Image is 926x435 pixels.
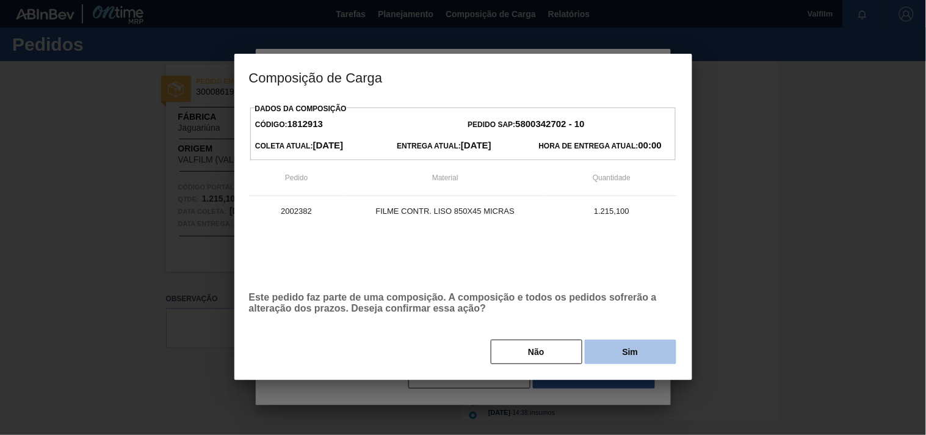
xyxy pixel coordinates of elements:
label: Dados da Composição [255,104,347,113]
strong: [DATE] [461,140,491,150]
strong: 1812913 [288,119,323,129]
span: Código: [255,120,323,129]
button: Sim [585,340,676,364]
p: Este pedido faz parte de uma composição. A composição e todos os pedidos sofrerão a alteração dos... [249,292,678,314]
span: Pedido SAP: [468,120,585,129]
span: Entrega Atual: [397,142,491,150]
strong: 00:00 [638,140,662,150]
button: Não [491,340,582,364]
h3: Composição de Carga [234,54,692,100]
strong: [DATE] [313,140,344,150]
span: Coleta Atual: [255,142,343,150]
span: Material [432,174,458,182]
td: 2002382 [249,196,344,227]
td: FILME CONTR. LISO 850X45 MICRAS [344,196,546,227]
td: 1.215,100 [546,196,678,227]
span: Hora de Entrega Atual: [539,142,662,150]
span: Pedido [285,174,308,182]
strong: 5800342702 - 10 [516,119,585,129]
span: Quantidade [593,174,631,182]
